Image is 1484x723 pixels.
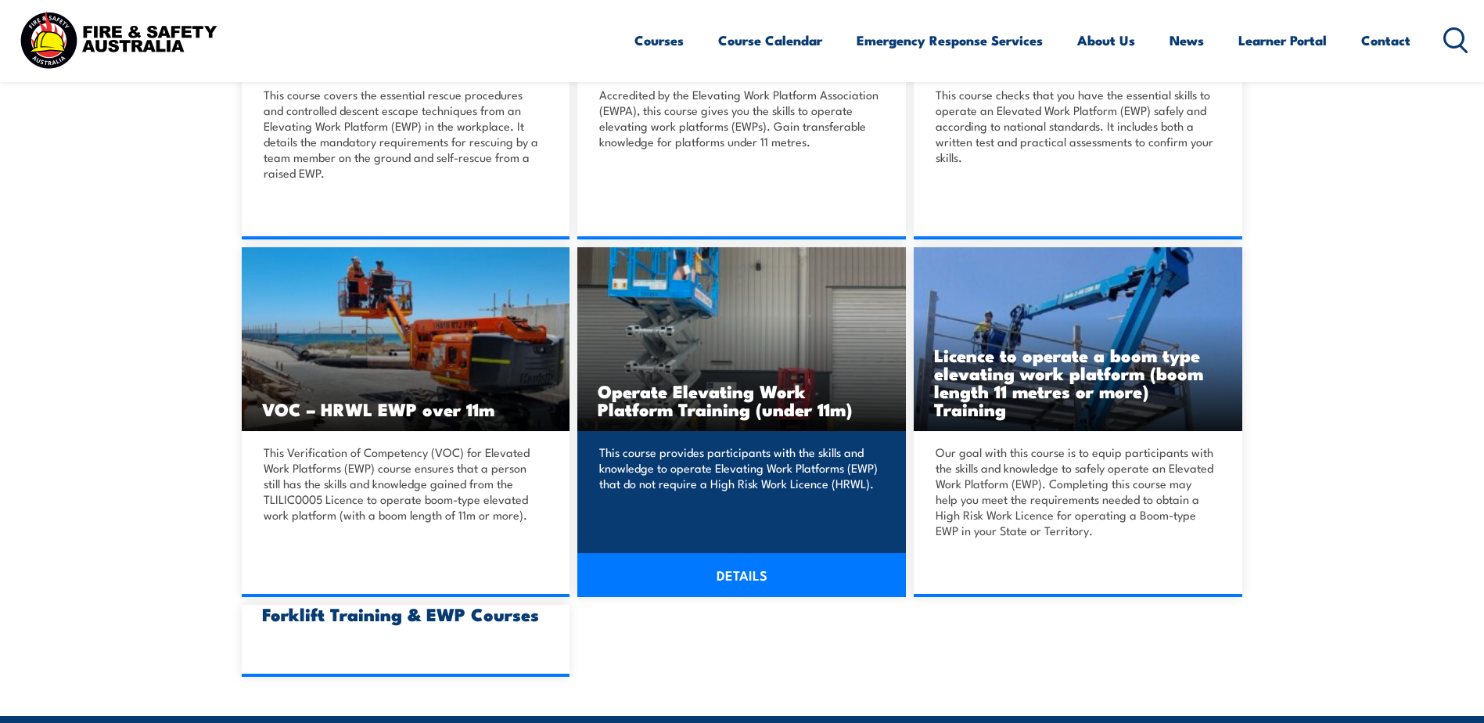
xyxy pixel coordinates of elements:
[577,553,906,597] a: DETAILS
[242,247,570,431] img: VOC – HRWL EWP over 11m TRAINING
[242,247,570,431] a: VOC – HRWL EWP over 11m
[262,605,550,623] h3: Forklift Training & EWP Courses
[264,444,544,523] p: This Verification of Competency (VOC) for Elevated Work Platforms (EWP) course ensures that a per...
[857,20,1043,61] a: Emergency Response Services
[577,247,906,431] a: Operate Elevating Work Platform Training (under 11m)
[1361,20,1410,61] a: Contact
[914,247,1242,431] a: Licence to operate a boom type elevating work platform (boom length 11 metres or more) Training
[936,87,1216,165] p: This course checks that you have the essential skills to operate an Elevated Work Platform (EWP) ...
[914,247,1242,431] img: Licence to operate a boom type elevating work platform (boom length 11 metres or more) TRAINING
[599,444,879,491] p: This course provides participants with the skills and knowledge to operate Elevating Work Platfor...
[718,20,822,61] a: Course Calendar
[934,346,1222,418] h3: Licence to operate a boom type elevating work platform (boom length 11 metres or more) Training
[634,20,684,61] a: Courses
[599,87,879,149] p: Accredited by the Elevating Work Platform Association (EWPA), this course gives you the skills to...
[598,382,886,418] h3: Operate Elevating Work Platform Training (under 11m)
[262,400,550,418] h3: VOC – HRWL EWP over 11m
[936,444,1216,538] p: Our goal with this course is to equip participants with the skills and knowledge to safely operat...
[577,247,906,431] img: VOC – EWP under 11m TRAINING
[1077,20,1135,61] a: About Us
[1170,20,1204,61] a: News
[264,87,544,181] p: This course covers the essential rescue procedures and controlled descent escape techniques from ...
[1238,20,1327,61] a: Learner Portal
